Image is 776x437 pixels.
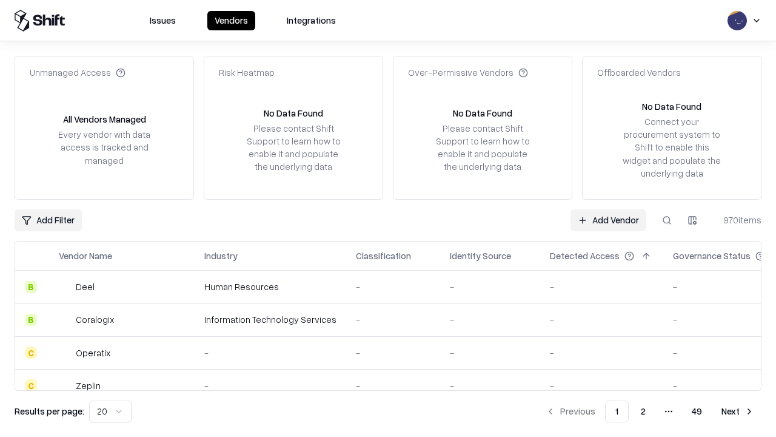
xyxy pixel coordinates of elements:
[219,66,275,79] div: Risk Heatmap
[356,249,411,262] div: Classification
[25,314,37,326] div: B
[25,347,37,359] div: C
[76,347,110,359] div: Operatix
[597,66,681,79] div: Offboarded Vendors
[673,249,751,262] div: Governance Status
[538,401,761,422] nav: pagination
[550,280,654,293] div: -
[550,347,654,359] div: -
[450,347,530,359] div: -
[408,66,528,79] div: Over-Permissive Vendors
[550,379,654,392] div: -
[432,122,533,174] div: Please contact Shift Support to learn how to enable it and populate the underlying data
[204,347,336,359] div: -
[682,401,712,422] button: 49
[204,313,336,326] div: Information Technology Services
[207,11,255,30] button: Vendors
[714,401,761,422] button: Next
[453,107,512,120] div: No Data Found
[570,209,646,231] a: Add Vendor
[59,281,71,293] img: Deel
[356,347,430,359] div: -
[713,214,761,226] div: 970 items
[76,280,95,293] div: Deel
[25,379,37,391] div: C
[15,405,84,418] p: Results per page:
[59,347,71,359] img: Operatix
[450,379,530,392] div: -
[550,313,654,326] div: -
[550,249,620,262] div: Detected Access
[605,401,629,422] button: 1
[59,379,71,391] img: Zeplin
[264,107,323,120] div: No Data Found
[204,379,336,392] div: -
[631,401,655,422] button: 2
[59,314,71,326] img: Coralogix
[15,209,82,231] button: Add Filter
[243,122,344,174] div: Please contact Shift Support to learn how to enable it and populate the underlying data
[204,249,238,262] div: Industry
[356,313,430,326] div: -
[59,249,112,262] div: Vendor Name
[621,115,722,180] div: Connect your procurement system to Shift to enable this widget and populate the underlying data
[642,100,701,113] div: No Data Found
[54,128,155,166] div: Every vendor with data access is tracked and managed
[450,280,530,293] div: -
[204,280,336,293] div: Human Resources
[25,281,37,293] div: B
[356,280,430,293] div: -
[142,11,183,30] button: Issues
[76,313,114,326] div: Coralogix
[279,11,343,30] button: Integrations
[450,249,511,262] div: Identity Source
[63,113,146,126] div: All Vendors Managed
[450,313,530,326] div: -
[76,379,101,392] div: Zeplin
[356,379,430,392] div: -
[30,66,125,79] div: Unmanaged Access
